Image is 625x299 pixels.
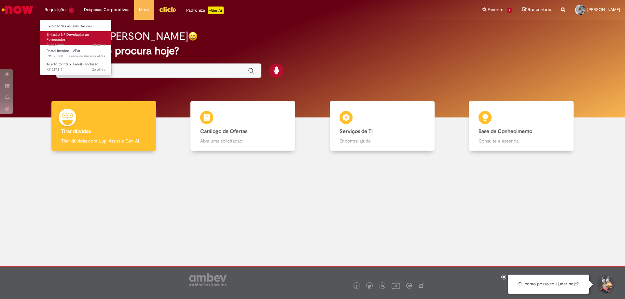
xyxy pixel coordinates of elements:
[40,23,112,30] a: Exibir Todas as Solicitações
[479,128,532,135] b: Base de Conhecimento
[92,67,105,72] time: 25/01/2024 16:28:53
[69,54,105,59] span: cerca de um ano atrás
[40,48,112,60] a: Aberto R11893388 : Portal Invoice - VF01
[488,7,506,13] span: Favoritos
[47,67,105,72] span: R11027219
[84,7,129,13] span: Despesas Corporativas
[47,48,80,53] span: Portal Invoice - VF01
[186,7,224,14] div: Padroniza
[596,275,615,294] button: Iniciar Conversa de Suporte
[507,7,512,13] span: 7
[340,138,425,144] p: Encontre ajuda
[188,32,198,41] img: happy-face.png
[479,138,564,144] p: Consulte e aprenda
[368,285,371,288] img: logo_footer_twitter.png
[34,101,174,151] a: Tirar dúvidas Tirar dúvidas com Lupi Assist e Gen Ai
[61,128,91,135] b: Tirar dúvidas
[340,128,373,135] b: Serviços de TI
[312,101,452,151] a: Serviços de TI Encontre ajuda
[508,275,589,294] div: Oi, como posso te ajudar hoje?
[139,7,149,13] span: More
[208,7,224,14] p: +GenAi
[45,7,67,13] span: Requisições
[1,3,34,16] img: ServiceNow
[56,31,188,42] h2: Boa tarde, [PERSON_NAME]
[528,7,551,13] span: Rascunhos
[92,67,105,72] span: 2a atrás
[200,128,247,135] b: Catálogo de Ofertas
[69,7,74,13] span: 3
[91,42,105,47] time: 19/08/2025 11:14:06
[40,61,112,73] a: Aberto R11027219 : Acerto Contábil Fabril - Inclusão
[174,101,313,151] a: Catálogo de Ofertas Abra uma solicitação
[69,54,105,59] time: 15/08/2024 16:45:06
[40,31,112,45] a: Aberto R13427999 : Emissão NF Devolução ao Fornecedor
[392,281,400,290] img: logo_footer_youtube.png
[381,284,384,288] img: logo_footer_linkedin.png
[189,273,227,286] img: logo_footer_ambev_rotulo_gray.png
[452,101,591,151] a: Base de Conhecimento Consulte e aprenda
[587,7,620,12] span: [PERSON_NAME]
[47,62,99,67] span: Acerto Contábil Fabril - Inclusão
[56,45,569,57] h2: O que você procura hoje?
[159,5,176,14] img: click_logo_yellow_360x200.png
[406,283,412,289] img: logo_footer_workplace.png
[91,42,105,47] span: 11d atrás
[200,138,285,144] p: Abra uma solicitação
[61,138,146,144] p: Tirar dúvidas com Lupi Assist e Gen Ai
[47,54,105,59] span: R11893388
[355,285,358,288] img: logo_footer_facebook.png
[418,283,424,289] img: logo_footer_naosei.png
[47,42,105,48] span: R13427999
[40,20,112,75] ul: Requisições
[47,32,89,42] span: Emissão NF Devolução ao Fornecedor
[522,7,551,13] a: Rascunhos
